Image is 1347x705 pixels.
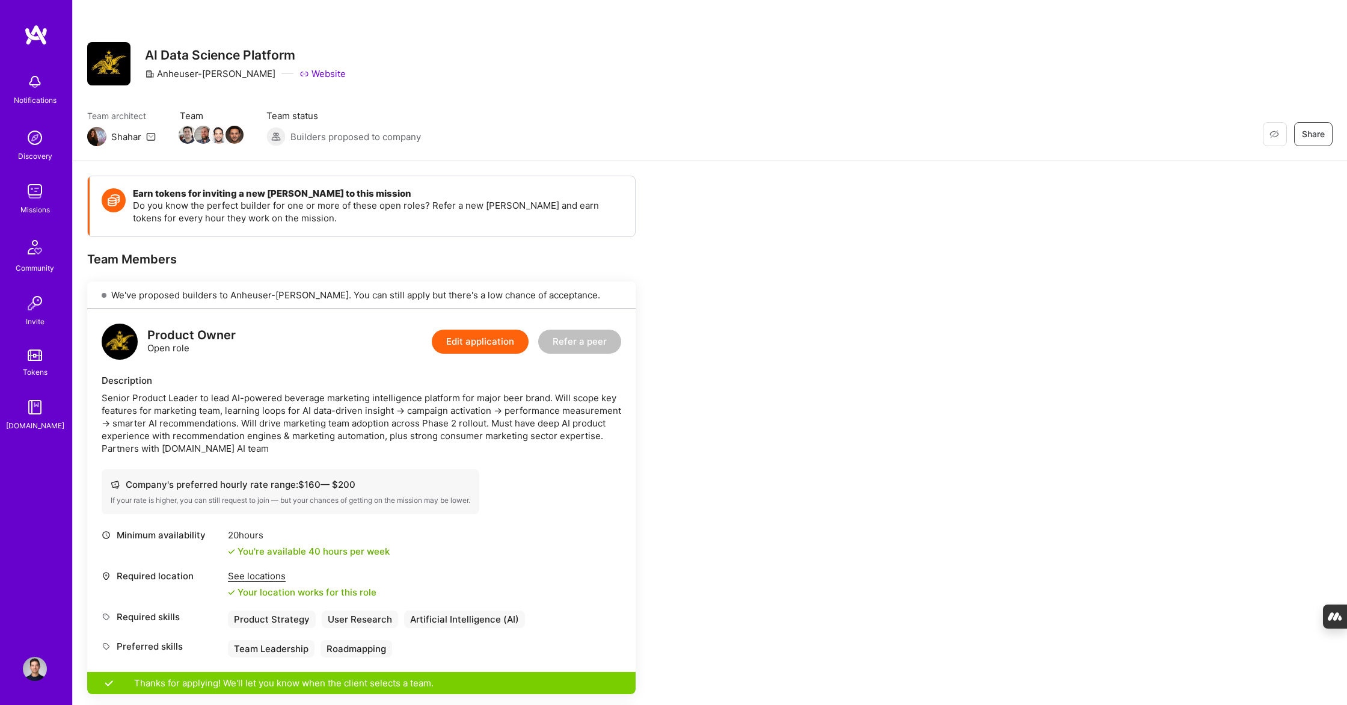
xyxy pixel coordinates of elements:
[111,480,120,489] i: icon Cash
[87,251,636,267] div: Team Members
[102,392,621,455] div: Senior Product Leader to lead AI-powered beverage marketing intelligence platform for major beer ...
[111,478,470,491] div: Company's preferred hourly rate range: $ 160 — $ 200
[23,366,48,378] div: Tokens
[87,42,130,85] img: Company Logo
[87,109,156,122] span: Team architect
[23,657,47,681] img: User Avatar
[102,529,222,541] div: Minimum availability
[227,125,242,145] a: Team Member Avatar
[20,203,50,216] div: Missions
[432,330,529,354] button: Edit application
[102,612,111,621] i: icon Tag
[210,126,228,144] img: Team Member Avatar
[102,188,126,212] img: Token icon
[133,188,623,199] h4: Earn tokens for inviting a new [PERSON_NAME] to this mission
[20,657,50,681] a: User Avatar
[226,126,244,144] img: Team Member Avatar
[102,640,222,653] div: Preferred skills
[24,24,48,46] img: logo
[322,611,398,628] div: User Research
[290,131,421,143] span: Builders proposed to company
[1302,128,1325,140] span: Share
[228,545,390,558] div: You're available 40 hours per week
[28,349,42,361] img: tokens
[194,126,212,144] img: Team Member Avatar
[102,374,621,387] div: Description
[147,329,236,354] div: Open role
[16,262,54,274] div: Community
[111,131,141,143] div: Shahar
[23,70,47,94] img: bell
[102,531,111,540] i: icon Clock
[145,48,346,63] h3: AI Data Science Platform
[228,570,376,582] div: See locations
[102,611,222,623] div: Required skills
[211,125,227,145] a: Team Member Avatar
[266,109,421,122] span: Team status
[228,589,235,596] i: icon Check
[1294,122,1333,146] button: Share
[147,329,236,342] div: Product Owner
[23,179,47,203] img: teamwork
[18,150,52,162] div: Discovery
[14,94,57,106] div: Notifications
[133,199,623,224] p: Do you know the perfect builder for one or more of these open roles? Refer a new [PERSON_NAME] an...
[299,67,346,80] a: Website
[102,642,111,651] i: icon Tag
[87,282,636,309] div: We've proposed builders to Anheuser-[PERSON_NAME]. You can still apply but there's a low chance o...
[20,233,49,262] img: Community
[179,126,197,144] img: Team Member Avatar
[228,640,315,657] div: Team Leadership
[228,586,376,599] div: Your location works for this role
[23,291,47,315] img: Invite
[321,640,392,657] div: Roadmapping
[228,611,316,628] div: Product Strategy
[23,395,47,419] img: guide book
[228,548,235,555] i: icon Check
[180,125,195,145] a: Team Member Avatar
[111,496,470,505] div: If your rate is higher, you can still request to join — but your chances of getting on the missio...
[102,571,111,580] i: icon Location
[102,324,138,360] img: logo
[404,611,525,628] div: Artificial Intelligence (AI)
[102,570,222,582] div: Required location
[180,109,242,122] span: Team
[266,127,286,146] img: Builders proposed to company
[6,419,64,432] div: [DOMAIN_NAME]
[145,69,155,79] i: icon CompanyGray
[146,132,156,141] i: icon Mail
[87,127,106,146] img: Team Architect
[538,330,621,354] button: Refer a peer
[145,67,275,80] div: Anheuser-[PERSON_NAME]
[195,125,211,145] a: Team Member Avatar
[23,126,47,150] img: discovery
[1269,129,1279,139] i: icon EyeClosed
[228,529,390,541] div: 20 hours
[87,672,636,694] div: Thanks for applying! We'll let you know when the client selects a team.
[26,315,44,328] div: Invite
